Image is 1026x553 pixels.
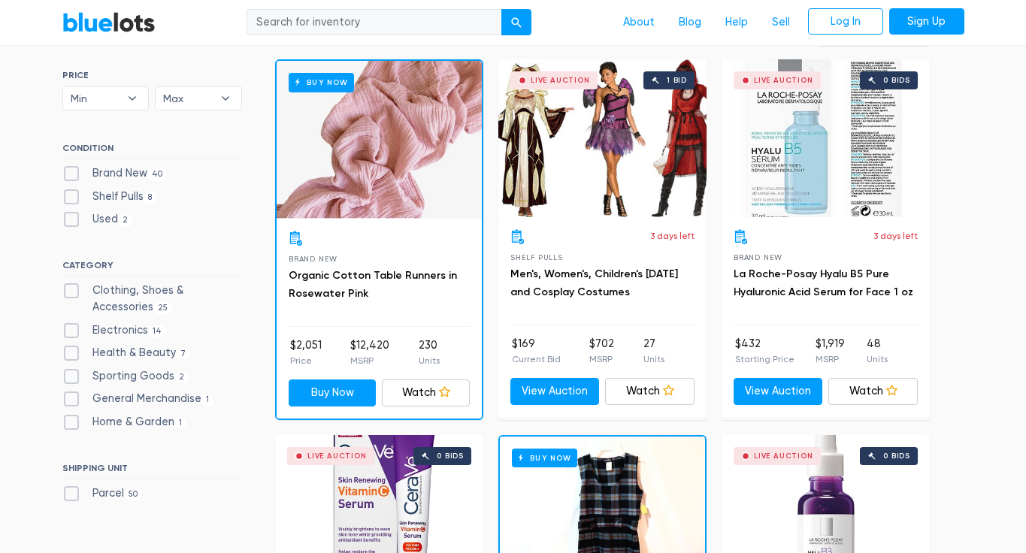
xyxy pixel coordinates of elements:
label: Brand New [62,165,168,182]
div: Live Auction [307,452,367,460]
li: $702 [589,336,614,366]
span: 2 [118,215,133,227]
p: Units [419,354,440,367]
a: Watch [605,378,695,405]
h6: SHIPPING UNIT [62,463,242,479]
li: $1,919 [816,336,845,366]
a: Blog [667,8,713,37]
li: $2,051 [290,337,322,367]
h6: PRICE [62,70,242,80]
a: Buy Now [277,61,482,219]
li: $169 [512,336,561,366]
span: 25 [153,302,173,314]
span: Brand New [734,253,782,261]
a: Watch [828,378,918,405]
a: About [611,8,667,37]
input: Search for inventory [247,9,502,36]
label: General Merchandise [62,391,214,407]
label: Used [62,211,133,228]
span: 7 [176,348,191,360]
h6: Buy Now [289,73,354,92]
p: 3 days left [873,229,918,243]
span: 40 [147,168,168,180]
div: Live Auction [754,452,813,460]
p: Units [867,352,888,366]
a: Sell [760,8,802,37]
span: 8 [144,192,157,204]
label: Home & Garden [62,414,187,431]
a: View Auction [510,378,600,405]
div: Live Auction [754,77,813,84]
li: 27 [643,336,664,366]
h6: CONDITION [62,143,242,159]
p: Price [290,354,322,367]
li: $432 [735,336,794,366]
span: Shelf Pulls [510,253,563,261]
a: Live Auction 0 bids [722,59,930,217]
h6: Buy Now [512,449,577,467]
div: 0 bids [437,452,464,460]
b: ▾ [210,87,241,110]
a: La Roche-Posay Hyalu B5 Pure Hyaluronic Acid Serum for Face 1 oz [734,267,913,298]
span: Min [71,87,120,110]
li: 230 [419,337,440,367]
span: Brand New [289,255,337,263]
b: ▾ [117,87,148,110]
div: 1 bid [667,77,687,84]
p: Starting Price [735,352,794,366]
div: 0 bids [883,452,910,460]
label: Sporting Goods [62,368,189,385]
h6: CATEGORY [62,260,242,276]
span: 1 [174,417,187,429]
a: Help [713,8,760,37]
p: Units [643,352,664,366]
a: Men's, Women's, Children's [DATE] and Cosplay Costumes [510,267,678,298]
p: MSRP [350,354,389,367]
p: 3 days left [650,229,695,243]
label: Electronics [62,322,167,339]
span: Max [163,87,213,110]
p: MSRP [816,352,845,366]
a: Organic Cotton Table Runners in Rosewater Pink [289,269,457,300]
p: Current Bid [512,352,561,366]
li: $12,420 [350,337,389,367]
span: 14 [148,325,167,337]
p: MSRP [589,352,614,366]
li: 48 [867,336,888,366]
a: Watch [382,379,470,406]
span: 2 [174,371,189,383]
div: 0 bids [883,77,910,84]
div: Live Auction [531,77,590,84]
label: Health & Beauty [62,345,191,361]
label: Shelf Pulls [62,189,157,205]
a: Live Auction 1 bid [498,59,707,217]
label: Clothing, Shoes & Accessories [62,283,242,315]
a: View Auction [734,378,823,405]
span: 1 [201,394,214,406]
label: Parcel [62,485,143,502]
a: Log In [808,8,883,35]
span: 50 [124,488,143,500]
a: Sign Up [889,8,964,35]
a: Buy Now [289,379,377,406]
a: BlueLots [62,11,156,33]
